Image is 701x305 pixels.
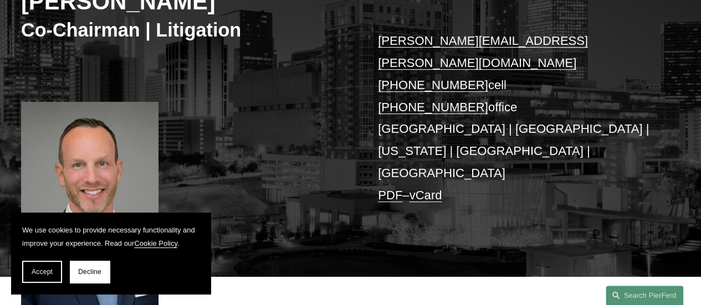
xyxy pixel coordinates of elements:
[32,268,53,276] span: Accept
[11,213,211,294] section: Cookie banner
[70,261,110,283] button: Decline
[22,224,199,250] p: We use cookies to provide necessary functionality and improve your experience. Read our .
[378,34,588,70] a: [PERSON_NAME][EMAIL_ADDRESS][PERSON_NAME][DOMAIN_NAME]
[378,188,402,202] a: PDF
[409,188,442,202] a: vCard
[134,239,177,247] a: Cookie Policy
[378,78,488,92] a: [PHONE_NUMBER]
[21,18,351,42] h3: Co-Chairman | Litigation
[22,261,62,283] button: Accept
[378,100,488,114] a: [PHONE_NUMBER]
[378,30,652,206] p: cell office [GEOGRAPHIC_DATA] | [GEOGRAPHIC_DATA] | [US_STATE] | [GEOGRAPHIC_DATA] | [GEOGRAPHIC_...
[606,286,683,305] a: Search this site
[78,268,101,276] span: Decline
